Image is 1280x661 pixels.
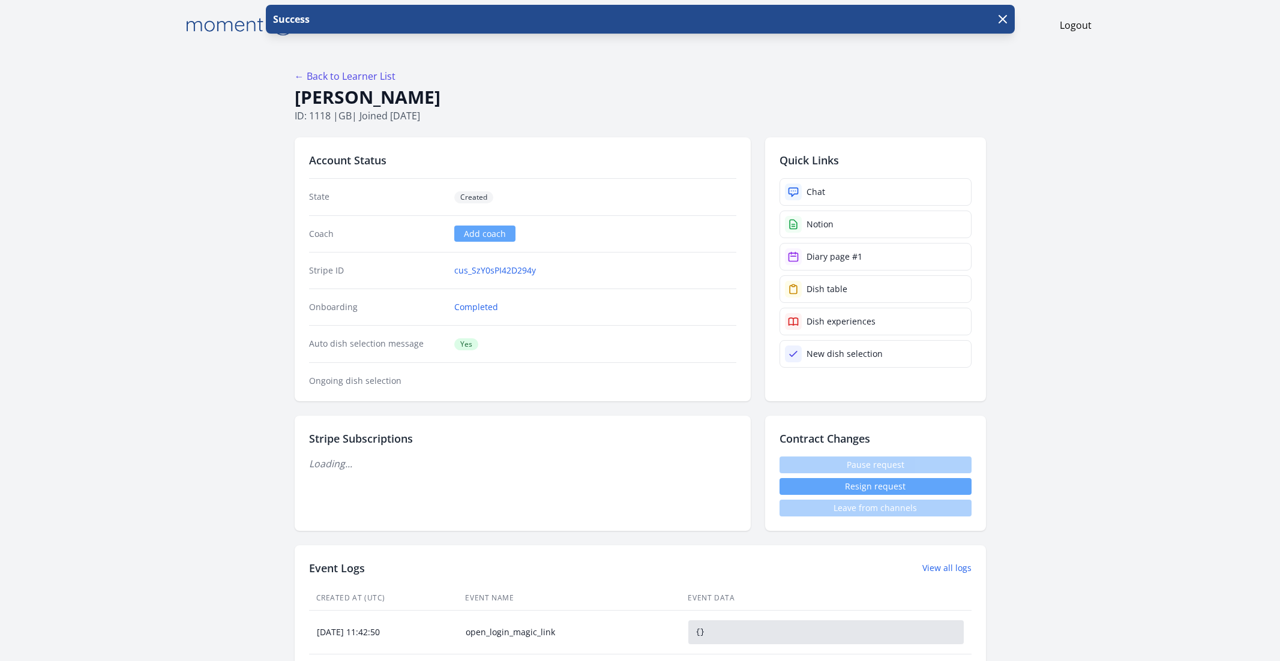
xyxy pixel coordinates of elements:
h2: Event Logs [309,560,365,576]
div: Diary page #1 [807,251,862,263]
a: Diary page #1 [780,243,972,271]
h2: Quick Links [780,152,972,169]
a: Notion [780,211,972,238]
p: ID: 1118 | | Joined [DATE] [295,109,986,123]
a: Dish experiences [780,308,972,335]
p: Success [271,12,310,26]
dt: Auto dish selection message [309,338,445,350]
h2: Account Status [309,152,736,169]
h2: Contract Changes [780,430,972,447]
a: Completed [454,301,498,313]
dt: Ongoing dish selection [309,375,445,387]
dt: Onboarding [309,301,445,313]
div: open_login_magic_link [458,626,680,638]
div: Notion [807,218,834,230]
div: Chat [807,186,825,198]
dt: State [309,191,445,203]
dt: Coach [309,228,445,240]
th: Created At (UTC) [309,586,458,611]
a: View all logs [922,562,972,574]
a: ← Back to Learner List [295,70,395,83]
pre: {} [688,620,963,644]
h2: Stripe Subscriptions [309,430,736,447]
h1: [PERSON_NAME] [295,86,986,109]
a: cus_SzY0sPI42D294y [454,265,536,277]
span: gb [338,109,352,122]
a: New dish selection [780,340,972,368]
dt: Stripe ID [309,265,445,277]
div: [DATE] 11:42:50 [310,626,458,638]
span: Leave from channels [780,500,972,516]
p: Loading... [309,456,736,471]
span: Pause request [780,456,972,473]
th: Event Name [458,586,681,611]
a: Add coach [454,226,515,242]
a: Chat [780,178,972,206]
span: Created [454,191,493,203]
a: Dish table [780,275,972,303]
th: Event Data [681,586,971,611]
div: New dish selection [807,348,883,360]
div: Dish table [807,283,847,295]
span: Yes [454,338,478,350]
div: Dish experiences [807,316,876,328]
button: Resign request [780,478,972,495]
